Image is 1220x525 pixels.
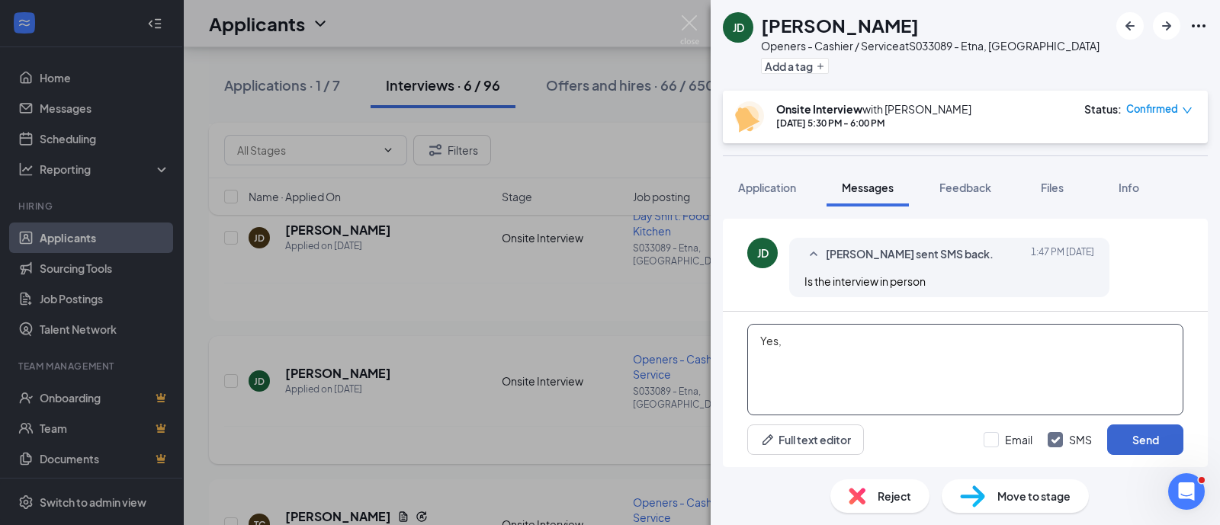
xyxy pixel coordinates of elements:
[747,424,864,455] button: Full text editorPen
[776,102,862,116] b: Onsite Interview
[939,181,991,194] span: Feedback
[1041,181,1064,194] span: Files
[878,488,911,504] span: Reject
[1116,12,1144,40] button: ArrowLeftNew
[842,181,894,194] span: Messages
[997,488,1071,504] span: Move to stage
[738,181,796,194] span: Application
[1189,17,1208,35] svg: Ellipses
[1119,181,1139,194] span: Info
[733,20,744,35] div: JD
[776,117,971,130] div: [DATE] 5:30 PM - 6:00 PM
[804,274,926,288] span: Is the interview in person
[1168,473,1205,510] iframe: Intercom live chat
[1107,424,1183,455] button: Send
[761,58,829,74] button: PlusAdd a tag
[1153,12,1180,40] button: ArrowRight
[1031,245,1094,264] span: [DATE] 1:47 PM
[1084,101,1122,117] div: Status :
[761,12,919,38] h1: [PERSON_NAME]
[804,245,823,264] svg: SmallChevronUp
[776,101,971,117] div: with [PERSON_NAME]
[760,432,775,447] svg: Pen
[761,38,1100,53] div: Openers - Cashier / Service at S033089 - Etna, [GEOGRAPHIC_DATA]
[1121,17,1139,35] svg: ArrowLeftNew
[1157,17,1176,35] svg: ArrowRight
[1126,101,1178,117] span: Confirmed
[816,62,825,71] svg: Plus
[757,245,769,261] div: JD
[826,245,994,264] span: [PERSON_NAME] sent SMS back.
[1182,105,1193,116] span: down
[747,324,1183,415] textarea: Yes,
